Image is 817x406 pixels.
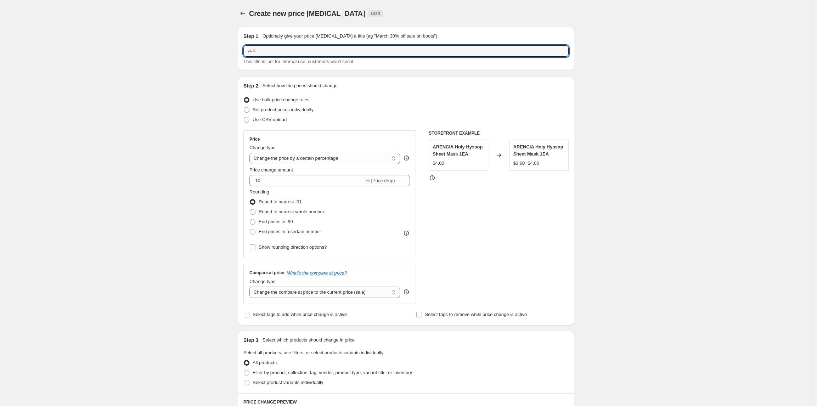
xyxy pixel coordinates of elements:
[403,288,410,295] div: help
[243,337,260,344] h2: Step 3.
[253,312,347,317] span: Select tags to add while price change is active
[249,145,276,150] span: Change type
[249,189,269,194] span: Rounding
[259,209,324,214] span: Round to nearest whole number
[243,33,260,40] h2: Step 1.
[433,144,483,157] span: ARENCIA Holy Hyssop Sheet Mask 1EA
[365,178,395,183] span: % (Price drop)
[403,154,410,162] div: help
[259,244,327,250] span: Show rounding direction options?
[528,160,539,167] strike: $4.00
[249,270,284,276] h3: Compare at price
[253,117,287,122] span: Use CSV upload
[259,219,293,224] span: End prices in .99
[259,199,302,204] span: Round to nearest .01
[253,370,412,375] span: Filter by product, collection, tag, vendor, product type, variant title, or inventory
[243,59,353,64] span: This title is just for internal use, customers won't see it
[249,167,293,173] span: Price change amount
[263,33,437,40] p: Optionally give your price [MEDICAL_DATA] a title (eg "March 30% off sale on boots")
[425,312,527,317] span: Select tags to remove while price change is active
[259,229,321,234] span: End prices in a certain number
[243,350,383,355] span: Select all products, use filters, or select products variants individually
[238,9,248,18] button: Price change jobs
[263,82,338,89] p: Select how the prices should change
[433,160,444,167] div: $4.00
[513,160,525,167] div: $3.60
[253,380,323,385] span: Select product variants individually
[253,107,314,112] span: Set product prices individually
[253,97,309,102] span: Use bulk price change rules
[253,360,277,365] span: All products
[243,399,569,405] h6: PRICE CHANGE PREVIEW
[249,175,364,186] input: -15
[249,136,260,142] h3: Price
[263,337,355,344] p: Select which products should change in price
[243,45,569,57] input: 30% off holiday sale
[429,130,569,136] h6: STOREFRONT EXAMPLE
[249,10,365,17] span: Create new price [MEDICAL_DATA]
[371,11,380,16] span: Draft
[243,82,260,89] h2: Step 2.
[287,270,347,276] button: What's the compare at price?
[513,144,563,157] span: ARENCIA Holy Hyssop Sheet Mask 1EA
[249,279,276,284] span: Change type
